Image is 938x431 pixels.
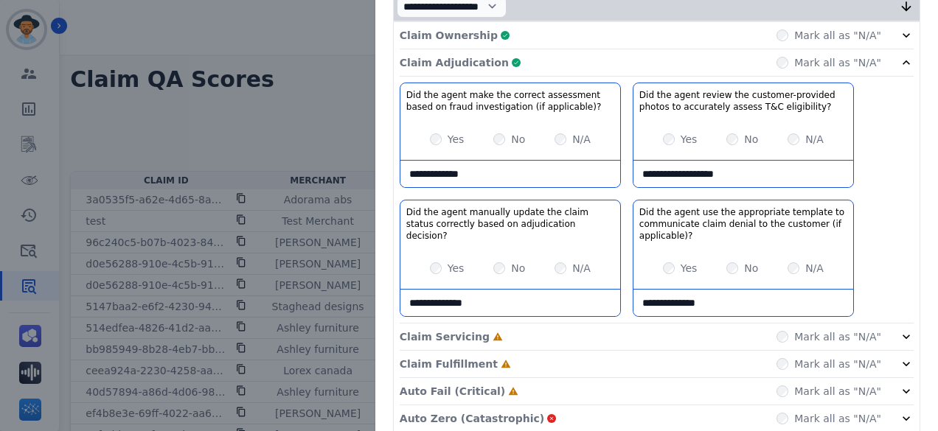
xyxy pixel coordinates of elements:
label: N/A [572,132,591,147]
label: Mark all as "N/A" [794,329,881,344]
label: Yes [448,132,465,147]
label: No [511,261,525,276]
label: N/A [572,261,591,276]
label: Mark all as "N/A" [794,55,881,70]
h3: Did the agent manually update the claim status correctly based on adjudication decision? [406,206,614,242]
label: No [744,132,758,147]
label: N/A [805,132,824,147]
p: Auto Zero (Catastrophic) [400,411,544,426]
label: Yes [448,261,465,276]
h3: Did the agent review the customer-provided photos to accurately assess T&C eligibility? [639,89,847,113]
label: No [744,261,758,276]
label: Yes [681,132,698,147]
h3: Did the agent make the correct assessment based on fraud investigation (if applicable)? [406,89,614,113]
p: Claim Fulfillment [400,357,498,371]
label: Mark all as "N/A" [794,357,881,371]
h3: Did the agent use the appropriate template to communicate claim denial to the customer (if applic... [639,206,847,242]
label: Mark all as "N/A" [794,411,881,426]
label: No [511,132,525,147]
p: Auto Fail (Critical) [400,384,505,399]
label: Yes [681,261,698,276]
label: N/A [805,261,824,276]
p: Claim Adjudication [400,55,509,70]
label: Mark all as "N/A" [794,28,881,43]
p: Claim Servicing [400,329,490,344]
p: Claim Ownership [400,28,498,43]
label: Mark all as "N/A" [794,384,881,399]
